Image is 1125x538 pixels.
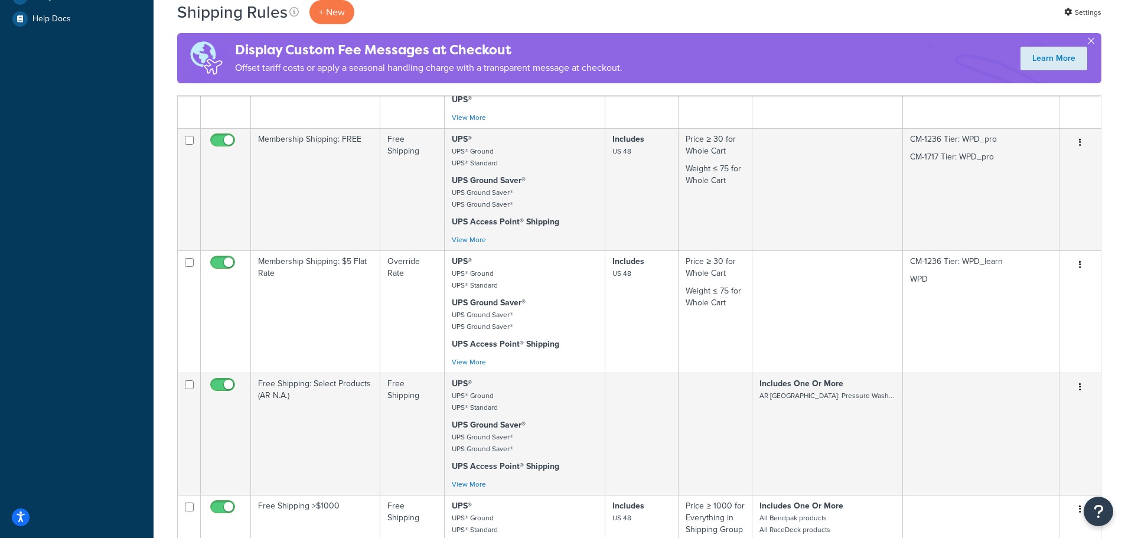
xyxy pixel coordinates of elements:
small: UPS® Ground UPS® Standard [452,390,498,413]
td: Price ≥ 30 for Whole Cart [679,250,752,373]
strong: UPS Access Point® Shipping [452,338,559,350]
small: UPS® Ground UPS® Standard [452,268,498,291]
p: CM-1717 Tier: WPD_pro [910,151,1052,163]
small: US 48 [612,513,631,523]
small: UPS® Ground UPS® Standard [452,513,498,535]
strong: Includes [612,133,644,145]
td: CM-1236 Tier: WPD_pro [903,128,1059,250]
a: Learn More [1020,47,1087,70]
strong: UPS Access Point® Shipping [452,216,559,228]
small: UPS Ground Saver® UPS Ground Saver® [452,187,513,210]
strong: Includes One Or More [759,377,843,390]
a: View More [452,112,486,123]
h1: Shipping Rules [177,1,288,24]
td: Membership Shipping: $5 Flat Rate [251,250,380,373]
small: AR [GEOGRAPHIC_DATA]: Pressure Wash... [759,390,894,401]
strong: UPS® [452,93,472,106]
p: Weight ≤ 75 for Whole Cart [686,163,745,187]
strong: UPS Ground Saver® [452,174,526,187]
button: Open Resource Center [1084,497,1113,526]
td: Free Shipping: Select Products (AR N.A.) [251,373,380,495]
a: View More [452,357,486,367]
strong: UPS® [452,377,472,390]
td: CM-1236 Tier: WPD_learn [903,250,1059,373]
strong: Includes One Or More [759,500,843,512]
strong: Includes [612,500,644,512]
strong: Includes [612,255,644,268]
span: Help Docs [32,14,71,24]
small: US 48 [612,268,631,279]
td: Override Rate [380,250,444,373]
p: Offset tariff costs or apply a seasonal handling charge with a transparent message at checkout. [235,60,622,76]
h4: Display Custom Fee Messages at Checkout [235,40,622,60]
a: Help Docs [9,8,145,30]
small: UPS Ground Saver® UPS Ground Saver® [452,432,513,454]
a: View More [452,479,486,490]
p: WPD [910,273,1052,285]
small: UPS Ground Saver® UPS Ground Saver® [452,309,513,332]
small: US 48 [612,146,631,156]
strong: UPS® [452,133,472,145]
td: Free Shipping [380,373,444,495]
strong: UPS® [452,500,472,512]
strong: UPS Ground Saver® [452,419,526,431]
strong: UPS Ground Saver® [452,296,526,309]
td: Membership Shipping: FREE [251,128,380,250]
a: View More [452,234,486,245]
td: Free Shipping [380,128,444,250]
a: Settings [1064,4,1101,21]
img: duties-banner-06bc72dcb5fe05cb3f9472aba00be2ae8eb53ab6f0d8bb03d382ba314ac3c341.png [177,33,235,83]
p: Weight ≤ 75 for Whole Cart [686,285,745,309]
td: Price ≥ 30 for Whole Cart [679,128,752,250]
small: UPS® Ground UPS® Standard [452,146,498,168]
strong: UPS® [452,255,472,268]
strong: UPS Access Point® Shipping [452,460,559,472]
